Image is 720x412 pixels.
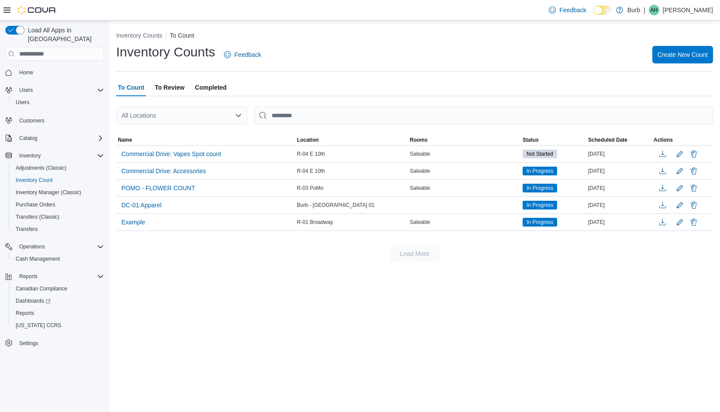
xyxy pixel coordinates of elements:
[116,135,295,145] button: Name
[12,224,41,234] a: Transfers
[12,254,104,264] span: Cash Management
[675,216,685,229] button: Edit count details
[17,6,57,14] img: Cova
[297,219,333,226] span: R-01 Broadway
[586,135,652,145] button: Scheduled Date
[118,182,199,195] button: POMO - FLOWER COUNT
[121,167,206,175] span: Commercial Drive: Accessories
[586,200,652,210] div: [DATE]
[9,199,107,211] button: Purchase Orders
[390,245,439,262] button: Load More
[19,273,38,280] span: Reports
[16,285,67,292] span: Canadian Compliance
[16,85,36,95] button: Users
[155,79,184,96] span: To Review
[675,199,685,212] button: Edit count details
[523,218,557,227] span: In Progress
[116,31,713,42] nav: An example of EuiBreadcrumbs
[16,67,104,78] span: Home
[12,296,54,306] a: Dashboards
[24,26,104,43] span: Load All Apps in [GEOGRAPHIC_DATA]
[19,340,38,347] span: Settings
[234,50,261,59] span: Feedback
[16,226,38,233] span: Transfers
[12,283,71,294] a: Canadian Compliance
[118,147,225,161] button: Commercial Drive: Vapes Spot count
[408,135,521,145] button: Rooms
[527,167,553,175] span: In Progress
[297,202,375,209] span: Burb - [GEOGRAPHIC_DATA] 01
[408,217,521,227] div: Saleable
[588,136,627,143] span: Scheduled Date
[195,79,227,96] span: Completed
[559,6,586,14] span: Feedback
[16,99,29,106] span: Users
[2,132,107,144] button: Catalog
[16,338,41,349] a: Settings
[12,308,38,318] a: Reports
[651,5,658,15] span: AH
[118,79,144,96] span: To Count
[16,322,61,329] span: [US_STATE] CCRS
[400,249,429,258] span: Load More
[523,201,557,209] span: In Progress
[2,337,107,349] button: Settings
[586,149,652,159] div: [DATE]
[12,175,56,185] a: Inventory Count
[16,189,81,196] span: Inventory Manager (Classic)
[16,177,53,184] span: Inventory Count
[19,135,37,142] span: Catalog
[2,114,107,126] button: Customers
[12,163,70,173] a: Adjustments (Classic)
[16,271,104,282] span: Reports
[16,85,104,95] span: Users
[12,296,104,306] span: Dashboards
[16,255,60,262] span: Cash Management
[689,183,699,193] button: Delete
[297,185,324,192] span: R-03 PoMo
[644,5,645,15] p: |
[118,136,132,143] span: Name
[121,218,145,227] span: Example
[9,186,107,199] button: Inventory Manager (Classic)
[118,216,148,229] button: Example
[9,307,107,319] button: Reports
[12,320,65,331] a: [US_STATE] CCRS
[297,150,325,157] span: R-04 E 10th
[410,136,428,143] span: Rooms
[19,117,45,124] span: Customers
[16,241,48,252] button: Operations
[12,308,104,318] span: Reports
[16,133,41,143] button: Catalog
[19,243,45,250] span: Operations
[654,136,673,143] span: Actions
[523,136,539,143] span: Status
[121,184,195,192] span: POMO - FLOWER COUNT
[12,283,104,294] span: Canadian Compliance
[523,184,557,192] span: In Progress
[121,201,162,209] span: DC-01 Apparel
[12,254,63,264] a: Cash Management
[689,166,699,176] button: Delete
[527,201,553,209] span: In Progress
[5,63,104,372] nav: Complex example
[12,97,33,108] a: Users
[12,187,85,198] a: Inventory Manager (Classic)
[16,115,104,126] span: Customers
[9,319,107,332] button: [US_STATE] CCRS
[16,271,41,282] button: Reports
[523,167,557,175] span: In Progress
[586,183,652,193] div: [DATE]
[649,5,659,15] div: Axel Holin
[297,136,319,143] span: Location
[2,241,107,253] button: Operations
[116,32,162,39] button: Inventory Counts
[523,150,557,158] span: Not Started
[12,212,63,222] a: Transfers (Classic)
[9,253,107,265] button: Cash Management
[254,107,713,124] input: This is a search bar. After typing your query, hit enter to filter the results lower in the page.
[16,150,104,161] span: Inventory
[2,66,107,79] button: Home
[2,270,107,283] button: Reports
